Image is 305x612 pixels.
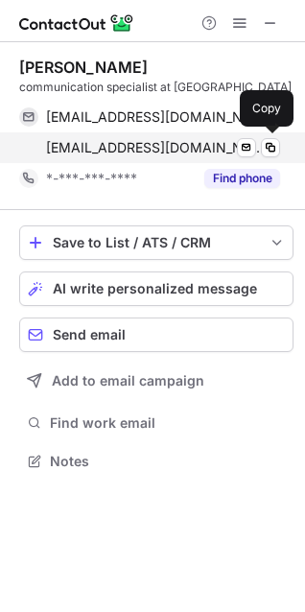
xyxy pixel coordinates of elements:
span: Notes [50,453,286,470]
div: communication specialist at [GEOGRAPHIC_DATA] [19,79,293,96]
button: AI write personalized message [19,271,293,306]
span: Add to email campaign [52,373,204,388]
button: Notes [19,448,293,475]
span: Send email [53,327,126,342]
div: [PERSON_NAME] [19,58,148,77]
button: Add to email campaign [19,364,293,398]
img: ContactOut v5.3.10 [19,12,134,35]
span: [EMAIL_ADDRESS][DOMAIN_NAME] [46,139,266,156]
div: Save to List / ATS / CRM [53,235,260,250]
button: Find work email [19,410,293,436]
button: save-profile-one-click [19,225,293,260]
span: [EMAIL_ADDRESS][DOMAIN_NAME] [46,108,266,126]
span: AI write personalized message [53,281,257,296]
button: Reveal Button [204,169,280,188]
button: Send email [19,318,293,352]
span: Find work email [50,414,286,432]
